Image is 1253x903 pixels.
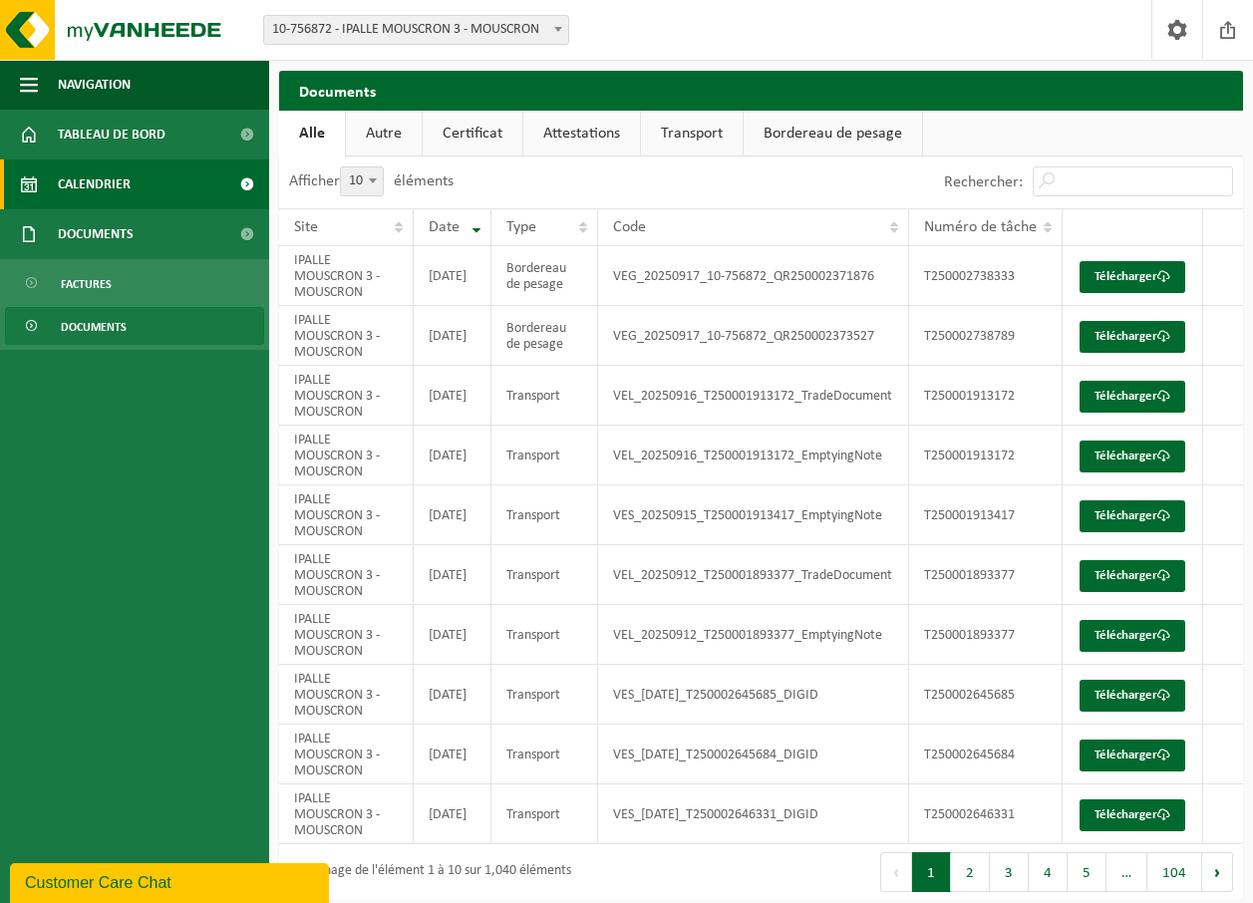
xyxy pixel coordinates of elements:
[491,246,598,306] td: Bordereau de pesage
[414,426,491,485] td: [DATE]
[279,426,414,485] td: IPALLE MOUSCRON 3 - MOUSCRON
[1080,261,1185,293] a: Télécharger
[279,545,414,605] td: IPALLE MOUSCRON 3 - MOUSCRON
[279,605,414,665] td: IPALLE MOUSCRON 3 - MOUSCRON
[263,15,569,45] span: 10-756872 - IPALLE MOUSCRON 3 - MOUSCRON
[5,264,264,302] a: Factures
[951,852,990,892] button: 2
[429,219,460,235] span: Date
[1068,852,1106,892] button: 5
[414,725,491,784] td: [DATE]
[990,852,1029,892] button: 3
[61,308,127,346] span: Documents
[1080,321,1185,353] a: Télécharger
[1029,852,1068,892] button: 4
[289,173,454,189] label: Afficher éléments
[279,71,1243,110] h2: Documents
[58,209,134,259] span: Documents
[613,219,646,235] span: Code
[58,159,131,209] span: Calendrier
[491,366,598,426] td: Transport
[598,665,909,725] td: VES_[DATE]_T250002645685_DIGID
[423,111,522,156] a: Certificat
[279,485,414,545] td: IPALLE MOUSCRON 3 - MOUSCRON
[279,306,414,366] td: IPALLE MOUSCRON 3 - MOUSCRON
[909,426,1063,485] td: T250001913172
[279,366,414,426] td: IPALLE MOUSCRON 3 - MOUSCRON
[909,665,1063,725] td: T250002645685
[598,784,909,844] td: VES_[DATE]_T250002646331_DIGID
[880,852,912,892] button: Previous
[909,306,1063,366] td: T250002738789
[598,725,909,784] td: VES_[DATE]_T250002645684_DIGID
[61,265,112,303] span: Factures
[414,605,491,665] td: [DATE]
[523,111,640,156] a: Attestations
[1080,560,1185,592] a: Télécharger
[414,545,491,605] td: [DATE]
[1080,799,1185,831] a: Télécharger
[491,545,598,605] td: Transport
[598,605,909,665] td: VEL_20250912_T250001893377_EmptyingNote
[58,60,131,110] span: Navigation
[264,16,568,44] span: 10-756872 - IPALLE MOUSCRON 3 - MOUSCRON
[598,366,909,426] td: VEL_20250916_T250001913172_TradeDocument
[744,111,922,156] a: Bordereau de pesage
[1080,680,1185,712] a: Télécharger
[909,725,1063,784] td: T250002645684
[10,859,333,903] iframe: chat widget
[414,784,491,844] td: [DATE]
[641,111,743,156] a: Transport
[414,306,491,366] td: [DATE]
[1080,740,1185,771] a: Télécharger
[279,246,414,306] td: IPALLE MOUSCRON 3 - MOUSCRON
[598,426,909,485] td: VEL_20250916_T250001913172_EmptyingNote
[279,111,345,156] a: Alle
[346,111,422,156] a: Autre
[598,306,909,366] td: VEG_20250917_10-756872_QR250002373527
[1106,852,1147,892] span: …
[58,110,165,159] span: Tableau de bord
[340,166,384,196] span: 10
[491,725,598,784] td: Transport
[912,852,951,892] button: 1
[341,167,383,195] span: 10
[944,174,1023,190] label: Rechercher:
[294,219,318,235] span: Site
[909,485,1063,545] td: T250001913417
[598,485,909,545] td: VES_20250915_T250001913417_EmptyingNote
[1080,441,1185,472] a: Télécharger
[491,426,598,485] td: Transport
[909,246,1063,306] td: T250002738333
[1080,381,1185,413] a: Télécharger
[289,854,571,890] div: Affichage de l'élément 1 à 10 sur 1,040 éléments
[598,246,909,306] td: VEG_20250917_10-756872_QR250002371876
[924,219,1037,235] span: Numéro de tâche
[909,784,1063,844] td: T250002646331
[1202,852,1233,892] button: Next
[414,485,491,545] td: [DATE]
[491,485,598,545] td: Transport
[598,545,909,605] td: VEL_20250912_T250001893377_TradeDocument
[909,545,1063,605] td: T250001893377
[491,665,598,725] td: Transport
[909,366,1063,426] td: T250001913172
[414,366,491,426] td: [DATE]
[491,306,598,366] td: Bordereau de pesage
[414,246,491,306] td: [DATE]
[491,605,598,665] td: Transport
[1080,620,1185,652] a: Télécharger
[279,725,414,784] td: IPALLE MOUSCRON 3 - MOUSCRON
[909,605,1063,665] td: T250001893377
[1147,852,1202,892] button: 104
[414,665,491,725] td: [DATE]
[279,784,414,844] td: IPALLE MOUSCRON 3 - MOUSCRON
[1080,500,1185,532] a: Télécharger
[491,784,598,844] td: Transport
[5,307,264,345] a: Documents
[279,665,414,725] td: IPALLE MOUSCRON 3 - MOUSCRON
[506,219,536,235] span: Type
